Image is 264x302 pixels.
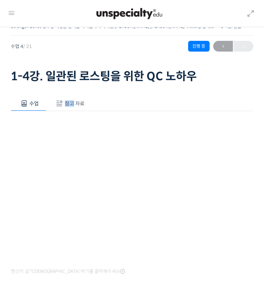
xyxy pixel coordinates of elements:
[213,42,233,51] span: ←
[11,69,253,83] h1: 1-4강. 일관된 로스팅을 위한 QC 노하우
[47,227,92,245] a: 대화
[213,41,233,52] a: ←이전
[66,238,74,244] span: 대화
[65,100,85,107] span: 참고 자료
[11,44,32,49] span: 수업 4
[92,227,138,245] a: 설정
[111,238,119,244] span: 설정
[23,238,27,244] span: 홈
[2,227,47,245] a: 홈
[11,269,125,274] span: 영상이 끊기[DEMOGRAPHIC_DATA] 여기를 클릭해주세요
[29,100,39,107] span: 수업
[23,43,32,49] span: / 21
[188,41,210,52] div: 진행 중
